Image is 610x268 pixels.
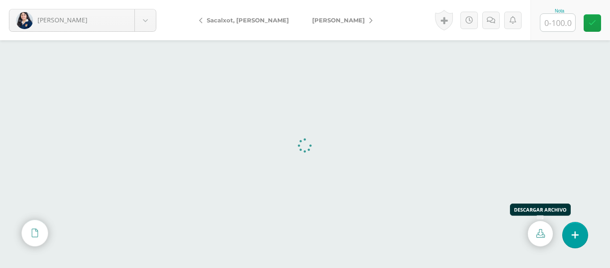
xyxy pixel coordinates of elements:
span: [PERSON_NAME] [312,17,365,24]
span: [PERSON_NAME] [38,16,88,24]
a: [PERSON_NAME] [9,9,156,31]
img: 9edc9aa81b36248e2b88748211801794.png [16,12,33,29]
a: [PERSON_NAME] [301,9,380,31]
a: Sacalxot, [PERSON_NAME] [192,9,301,31]
input: 0-100.0 [540,14,575,31]
div: Nota [540,9,579,13]
div: Descargar archivo [514,206,567,213]
span: Sacalxot, [PERSON_NAME] [207,17,289,24]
